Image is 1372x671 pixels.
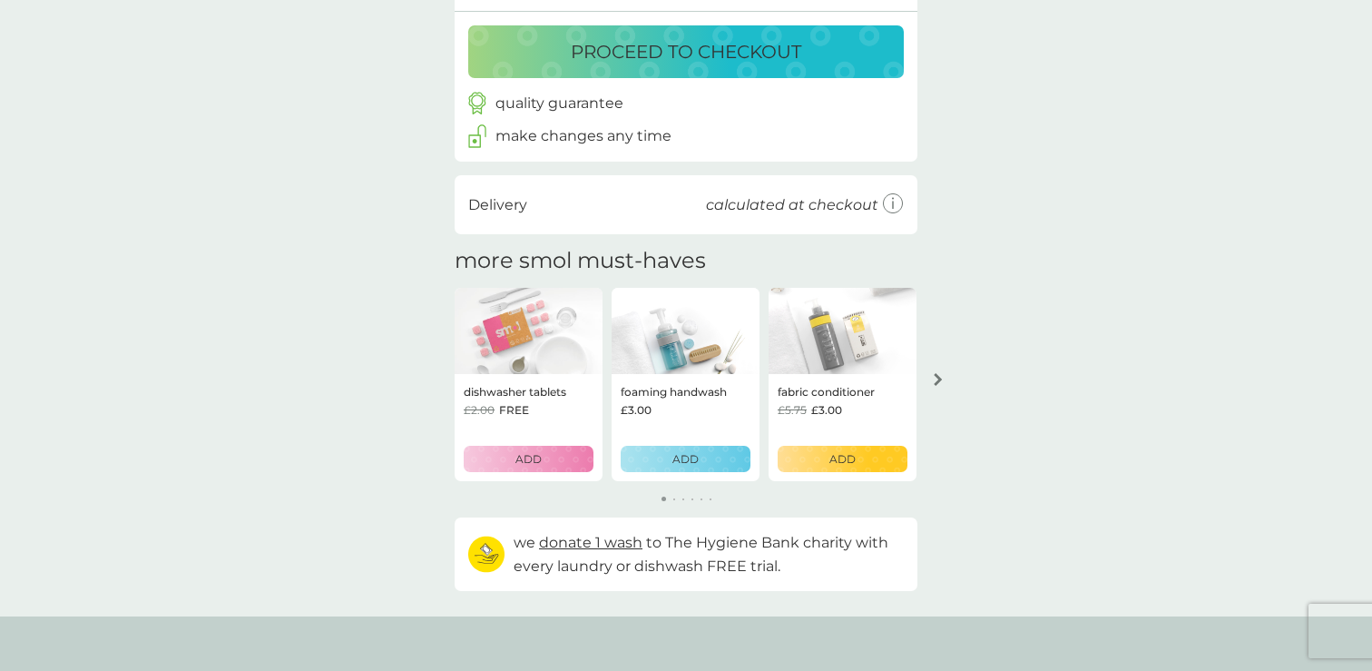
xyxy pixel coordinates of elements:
[778,401,807,419] span: £5.75
[811,401,842,419] span: £3.00
[468,25,904,78] button: proceed to checkout
[514,531,904,577] p: we to The Hygiene Bank charity with every laundry or dishwash FREE trial.
[672,450,699,468] p: ADD
[499,401,529,419] span: FREE
[621,446,750,472] button: ADD
[706,193,878,217] p: calculated at checkout
[621,401,652,419] span: £3.00
[495,124,671,148] p: make changes any time
[621,383,727,400] p: foaming handwash
[571,37,801,66] p: proceed to checkout
[468,193,527,217] p: Delivery
[464,383,566,400] p: dishwasher tablets
[495,92,623,115] p: quality guarantee
[778,383,875,400] p: fabric conditioner
[778,446,907,472] button: ADD
[455,248,706,274] h2: more smol must-haves
[464,446,593,472] button: ADD
[539,534,642,551] span: donate 1 wash
[464,401,495,419] span: £2.00
[515,450,542,468] p: ADD
[829,450,856,468] p: ADD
